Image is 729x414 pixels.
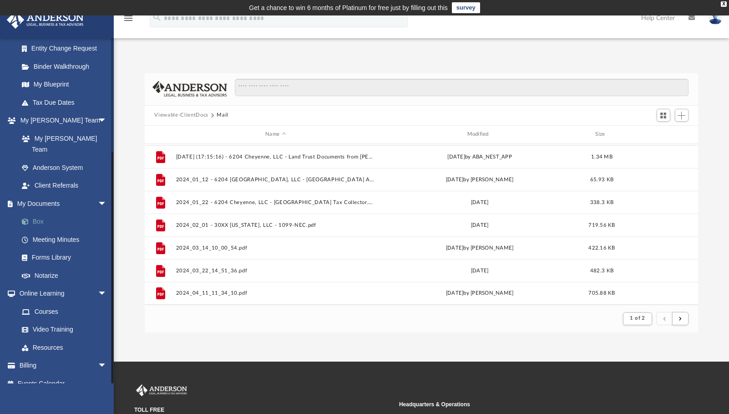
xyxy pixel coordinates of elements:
[709,11,722,25] img: User Pic
[175,130,375,138] div: Name
[624,130,688,138] div: id
[13,158,116,177] a: Anderson System
[675,109,688,122] button: Add
[152,12,162,22] i: search
[249,2,448,13] div: Get a chance to win 6 months of Platinum for free just by filling out this
[6,112,116,130] a: My [PERSON_NAME] Teamarrow_drop_down
[176,199,375,205] button: 2024_01_22 - 6204 Cheyenne, LLC - [GEOGRAPHIC_DATA] Tax Collector.pdf
[6,357,121,375] a: Billingarrow_drop_down
[380,266,579,275] div: [DATE]
[13,302,116,321] a: Courses
[380,175,579,184] div: [DATE] by [PERSON_NAME]
[13,177,116,195] a: Client Referrals
[13,129,111,158] a: My [PERSON_NAME] Team
[657,109,670,122] button: Switch to Grid View
[98,194,116,213] span: arrow_drop_down
[13,93,121,112] a: Tax Due Dates
[399,400,658,409] small: Headquarters & Operations
[176,222,375,228] button: 2024_02_01 - 30XX [US_STATE], LLC - 1099-NEC.pdf
[590,268,613,273] span: 482.3 KB
[588,245,615,250] span: 422.16 KB
[13,230,121,249] a: Meeting Minutes
[6,194,121,213] a: My Documentsarrow_drop_down
[6,285,116,303] a: Online Learningarrow_drop_down
[134,406,393,414] small: TOLL FREE
[380,289,579,297] div: [DATE] by [PERSON_NAME]
[13,321,111,339] a: Video Training
[217,111,228,119] button: Mail
[721,1,727,7] div: close
[13,266,121,285] a: Notarize
[623,312,652,325] button: 1 of 2
[98,285,116,303] span: arrow_drop_down
[590,199,613,204] span: 338.3 KB
[590,177,613,182] span: 65.93 KB
[380,221,579,229] div: [DATE]
[380,130,580,138] div: Modified
[148,130,171,138] div: id
[583,130,620,138] div: Size
[176,290,375,296] button: 2024_04_11_11_34_10.pdf
[380,244,579,252] div: [DATE] by [PERSON_NAME]
[4,11,86,29] img: Anderson Advisors Platinum Portal
[98,112,116,130] span: arrow_drop_down
[235,79,688,96] input: Search files and folders
[6,374,121,393] a: Events Calendar
[13,40,121,58] a: Entity Change Request
[176,154,375,160] button: [DATE] (17:15:16) - 6204 Cheyenne, LLC - Land Trust Documents from [PERSON_NAME].pdf
[13,76,116,94] a: My Blueprint
[176,268,375,274] button: 2024_03_22_14_51_36.pdf
[588,222,615,227] span: 719.56 KB
[176,177,375,183] button: 2024_01_12 - 6204 [GEOGRAPHIC_DATA], LLC - [GEOGRAPHIC_DATA] Appraisal District.pdf
[134,384,189,396] img: Anderson Advisors Platinum Portal
[380,198,579,206] div: [DATE]
[13,249,116,267] a: Forms Library
[98,357,116,375] span: arrow_drop_down
[452,2,480,13] a: survey
[13,213,121,231] a: Box
[13,57,121,76] a: Binder Walkthrough
[630,316,645,321] span: 1 of 2
[176,245,375,251] button: 2024_03_14_10_00_54.pdf
[154,111,208,119] button: Viewable-ClientDocs
[13,338,116,357] a: Resources
[588,291,615,296] span: 705.88 KB
[591,154,613,159] span: 1.34 MB
[123,13,134,24] i: menu
[123,17,134,24] a: menu
[380,153,579,161] div: [DATE] by ABA_NEST_APP
[145,144,699,305] div: grid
